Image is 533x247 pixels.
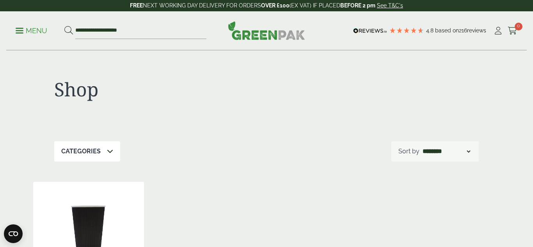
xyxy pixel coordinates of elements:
i: My Account [493,27,503,35]
span: Based on [435,27,459,34]
div: 4.79 Stars [389,27,424,34]
img: REVIEWS.io [353,28,387,34]
a: 0 [508,25,517,37]
span: reviews [467,27,486,34]
h1: Shop [54,78,266,101]
strong: BEFORE 2 pm [340,2,375,9]
p: Sort by [398,147,419,156]
span: 4.8 [426,27,435,34]
strong: FREE [130,2,143,9]
a: Menu [16,26,47,34]
span: 0 [515,23,522,30]
span: 216 [459,27,467,34]
p: Categories [61,147,101,156]
strong: OVER £100 [261,2,290,9]
a: See T&C's [377,2,403,9]
select: Shop order [421,147,472,156]
p: Menu [16,26,47,36]
i: Cart [508,27,517,35]
button: Open CMP widget [4,224,23,243]
img: GreenPak Supplies [228,21,305,40]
